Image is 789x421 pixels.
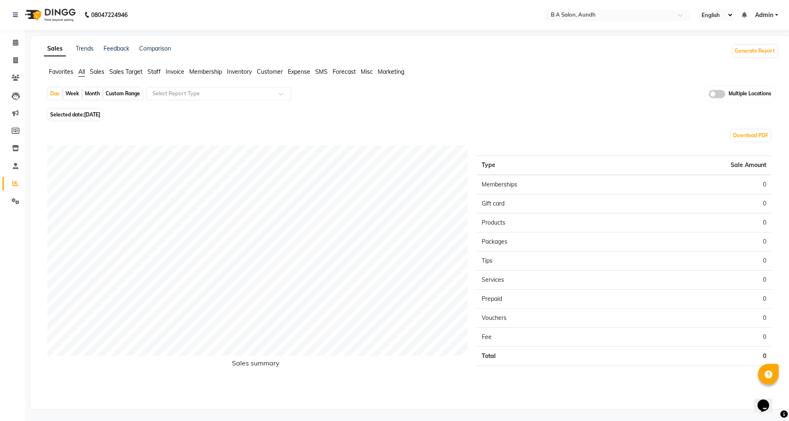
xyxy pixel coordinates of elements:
[227,68,252,75] span: Inventory
[754,388,781,413] iframe: chat widget
[731,130,770,141] button: Download PDF
[49,68,73,75] span: Favorites
[90,68,104,75] span: Sales
[104,88,142,99] div: Custom Range
[63,88,81,99] div: Week
[21,3,78,27] img: logo
[477,289,624,308] td: Prepaid
[189,68,222,75] span: Membership
[477,232,624,251] td: Packages
[477,155,624,175] th: Type
[624,270,771,289] td: 0
[624,175,771,194] td: 0
[48,109,102,120] span: Selected date:
[147,68,161,75] span: Staff
[76,45,94,52] a: Trends
[361,68,373,75] span: Misc
[84,111,100,118] span: [DATE]
[48,88,62,99] div: Day
[166,68,184,75] span: Invoice
[477,346,624,365] td: Total
[755,11,773,19] span: Admin
[288,68,310,75] span: Expense
[104,45,129,52] a: Feedback
[477,213,624,232] td: Products
[91,3,128,27] b: 08047224946
[44,41,66,56] a: Sales
[78,68,85,75] span: All
[624,155,771,175] th: Sale Amount
[624,289,771,308] td: 0
[624,213,771,232] td: 0
[624,232,771,251] td: 0
[624,308,771,327] td: 0
[109,68,142,75] span: Sales Target
[257,68,283,75] span: Customer
[729,90,771,98] span: Multiple Locations
[83,88,102,99] div: Month
[477,175,624,194] td: Memberships
[477,327,624,346] td: Fee
[333,68,356,75] span: Forecast
[378,68,404,75] span: Marketing
[624,327,771,346] td: 0
[477,194,624,213] td: Gift card
[477,251,624,270] td: Tips
[624,346,771,365] td: 0
[47,359,464,370] h6: Sales summary
[624,194,771,213] td: 0
[477,308,624,327] td: Vouchers
[315,68,328,75] span: SMS
[139,45,171,52] a: Comparison
[733,45,777,57] button: Generate Report
[624,251,771,270] td: 0
[477,270,624,289] td: Services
